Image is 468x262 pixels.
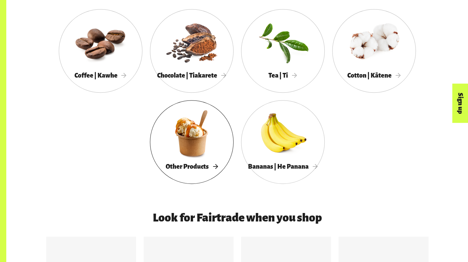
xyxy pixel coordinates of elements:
[166,163,218,170] span: Other Products
[59,9,142,93] a: Coffee | Kawhe
[74,72,127,79] span: Coffee | Kawhe
[78,211,397,224] h3: Look for Fairtrade when you shop
[347,72,401,79] span: Cotton | Kātene
[150,9,234,93] a: Chocolate | Tiakarete
[157,72,226,79] span: Chocolate | Tiakarete
[241,9,325,93] a: Tea | Tī
[248,163,318,170] span: Bananas | He Panana
[332,9,416,93] a: Cotton | Kātene
[150,100,234,184] a: Other Products
[268,72,297,79] span: Tea | Tī
[241,100,325,184] a: Bananas | He Panana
